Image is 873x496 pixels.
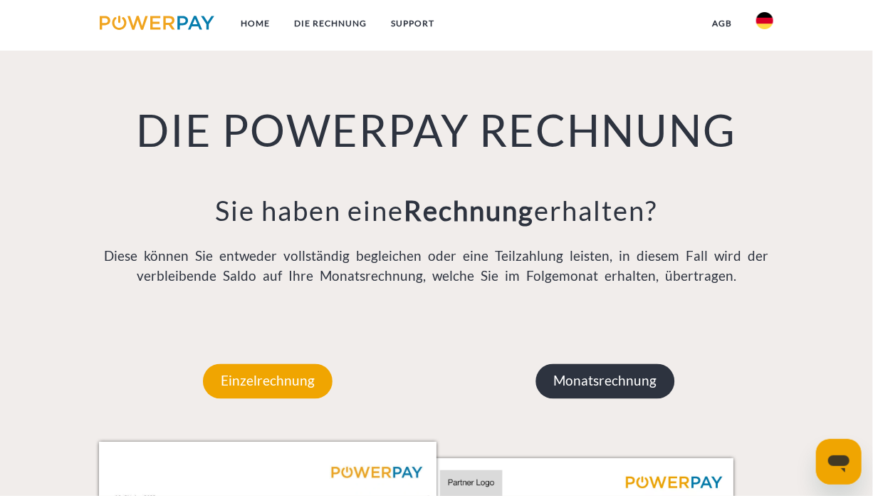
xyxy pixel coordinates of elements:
[99,103,775,158] h1: DIE POWERPAY RECHNUNG
[816,439,862,485] iframe: Schaltfläche zum Öffnen des Messaging-Fensters
[756,12,773,29] img: de
[99,194,775,228] h3: Sie haben eine erhalten?
[536,364,675,398] p: Monatsrechnung
[229,11,283,36] a: Home
[700,11,744,36] a: agb
[203,364,333,398] p: Einzelrechnung
[283,11,380,36] a: DIE RECHNUNG
[99,246,775,286] p: Diese können Sie entweder vollständig begleichen oder eine Teilzahlung leisten, in diesem Fall wi...
[380,11,447,36] a: SUPPORT
[100,16,214,30] img: logo-powerpay.svg
[404,194,534,227] b: Rechnung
